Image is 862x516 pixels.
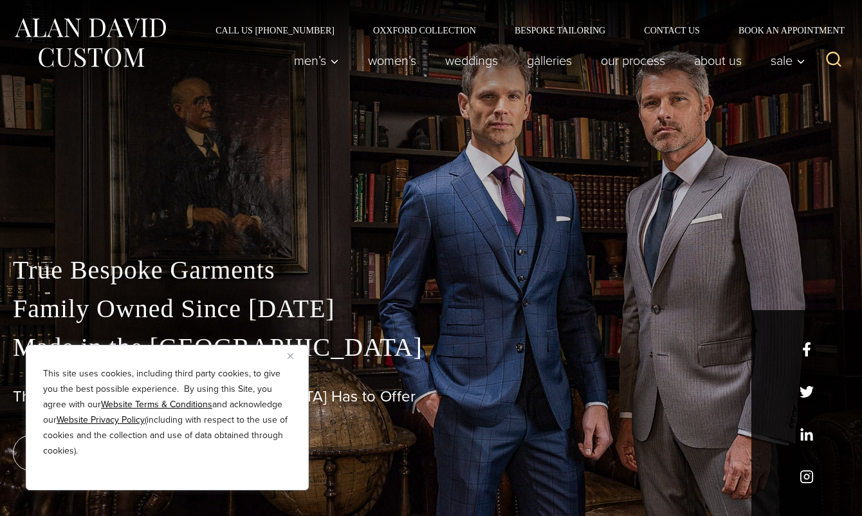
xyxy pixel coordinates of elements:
button: Close [288,348,303,364]
a: weddings [431,48,513,73]
a: Bespoke Tailoring [495,26,625,35]
a: Women’s [354,48,431,73]
a: Website Terms & Conditions [101,398,212,411]
a: Galleries [513,48,587,73]
span: Sale [771,54,805,67]
a: Call Us [PHONE_NUMBER] [196,26,354,35]
a: Our Process [587,48,680,73]
a: Book an Appointment [719,26,849,35]
nav: Primary Navigation [280,48,812,73]
a: About Us [680,48,757,73]
p: True Bespoke Garments Family Owned Since [DATE] Made in the [GEOGRAPHIC_DATA] [13,251,849,367]
p: This site uses cookies, including third party cookies, to give you the best possible experience. ... [43,366,291,459]
button: View Search Form [818,45,849,76]
img: Alan David Custom [13,14,167,71]
img: Close [288,353,293,359]
a: Contact Us [625,26,719,35]
a: Oxxford Collection [354,26,495,35]
a: book an appointment [13,435,193,471]
nav: Secondary Navigation [196,26,849,35]
h1: The Best Custom Suits [GEOGRAPHIC_DATA] Has to Offer [13,387,849,406]
a: Website Privacy Policy [57,413,145,427]
span: Men’s [294,54,339,67]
